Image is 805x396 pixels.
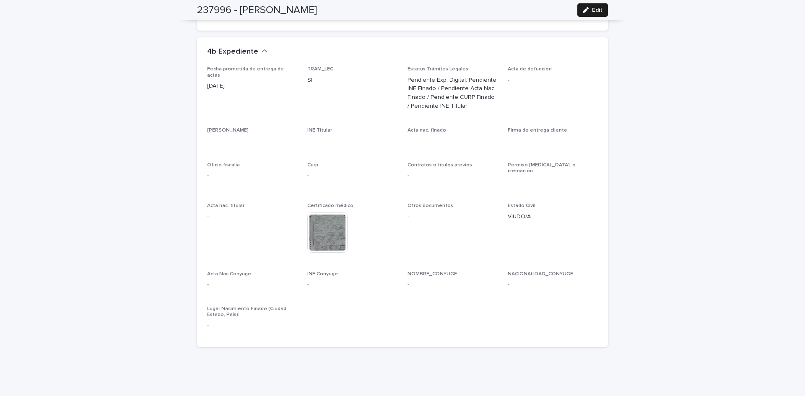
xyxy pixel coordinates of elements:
p: - [207,137,297,145]
span: Acta de defunción [508,67,552,72]
p: - [408,171,498,180]
h2: 237996 - [PERSON_NAME] [197,4,317,16]
span: Acta nac. finado [408,128,446,133]
span: INE Titular [307,128,332,133]
span: INE Conyuge [307,272,338,277]
p: - [408,280,498,289]
p: - [508,76,598,85]
p: VIUDO/A [508,212,598,221]
span: Firma de entrega cliente [508,128,567,133]
p: - [207,212,297,221]
span: Lugar Nacimiento Finado (Ciudad, Estado, País): [207,306,288,317]
p: SI [307,76,397,85]
span: Oficio fiscalía [207,163,240,168]
p: - [508,137,598,145]
span: Edit [592,7,602,13]
span: Curp [307,163,318,168]
p: - [307,171,397,180]
p: - [408,137,498,145]
p: - [508,178,598,186]
span: Otros documentos [408,203,453,208]
span: Estatus Trámites Legales [408,67,468,72]
h2: 4b Expediente [207,47,258,57]
span: Acta Nac Conyuge [207,272,251,277]
p: - [207,280,297,289]
span: NOMBRE_CONYUGE [408,272,457,277]
p: Pendiente Exp. Digital: Pendiente INE Finado / Pendiente Acta Nac Finado / Pendiente CURP Finado ... [408,76,498,111]
span: NACIONALIDAD_CONYUGE [508,272,573,277]
p: - [207,171,297,180]
span: Contratos o títulos previos [408,163,472,168]
p: - [307,137,397,145]
p: - [307,280,397,289]
button: 4b Expediente [207,47,267,57]
span: TRAM_LEG [307,67,334,72]
span: Estado Civil [508,203,535,208]
p: [DATE] [207,82,297,91]
span: Permiso [MEDICAL_DATA]. o cremación [508,163,576,173]
span: Fecha prometida de entrega de actas [207,67,284,78]
span: Acta nac. titular [207,203,244,208]
span: Certificado médico [307,203,353,208]
p: - [408,212,498,221]
button: Edit [577,3,608,17]
span: [PERSON_NAME] [207,128,249,133]
p: - [508,280,598,289]
p: - [207,321,297,330]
